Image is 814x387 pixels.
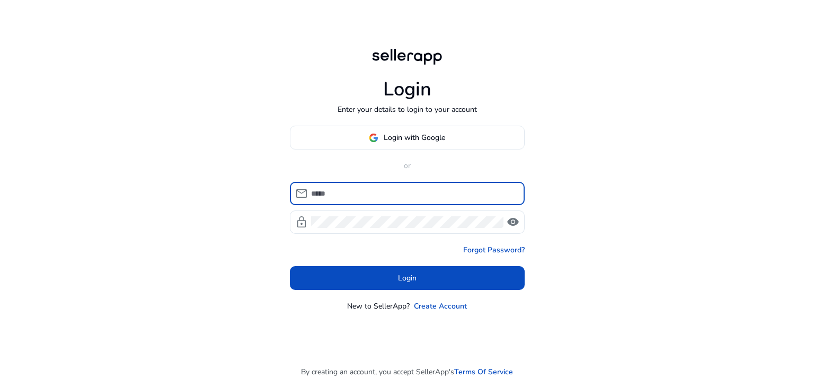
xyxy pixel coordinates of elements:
[384,132,445,143] span: Login with Google
[338,104,477,115] p: Enter your details to login to your account
[290,266,525,290] button: Login
[347,301,410,312] p: New to SellerApp?
[369,133,378,143] img: google-logo.svg
[290,160,525,171] p: or
[383,78,431,101] h1: Login
[414,301,467,312] a: Create Account
[295,216,308,228] span: lock
[398,272,417,284] span: Login
[463,244,525,256] a: Forgot Password?
[454,366,513,377] a: Terms Of Service
[295,187,308,200] span: mail
[507,216,519,228] span: visibility
[290,126,525,149] button: Login with Google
